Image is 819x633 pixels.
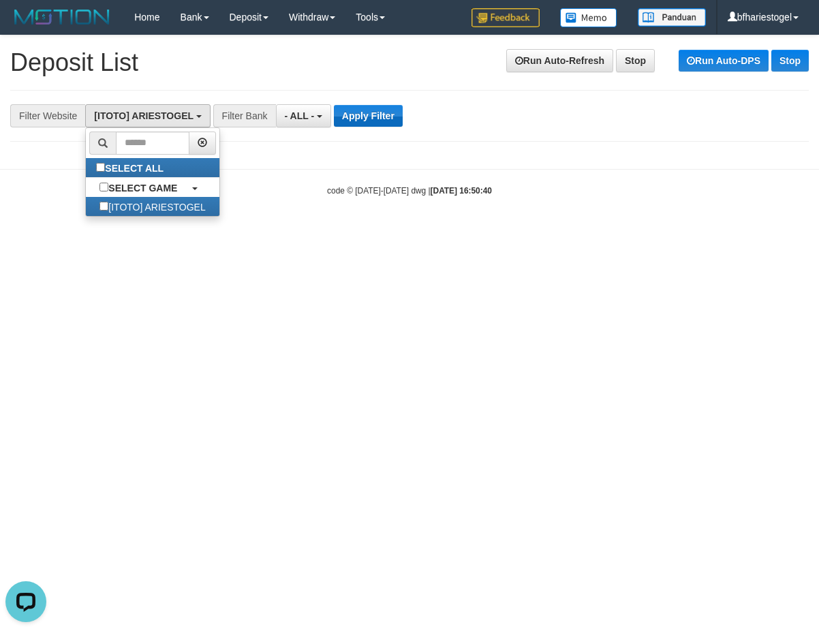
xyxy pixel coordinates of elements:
[10,7,114,27] img: MOTION_logo.png
[327,186,492,196] small: code © [DATE]-[DATE] dwg |
[506,49,613,72] a: Run Auto-Refresh
[334,105,403,127] button: Apply Filter
[679,50,769,72] a: Run Auto-DPS
[86,158,177,177] label: SELECT ALL
[560,8,617,27] img: Button%20Memo.svg
[99,183,108,191] input: SELECT GAME
[94,110,193,121] span: [ITOTO] ARIESTOGEL
[616,49,655,72] a: Stop
[276,104,331,127] button: - ALL -
[99,202,108,211] input: [ITOTO] ARIESTOGEL
[638,8,706,27] img: panduan.png
[472,8,540,27] img: Feedback.jpg
[5,5,46,46] button: Open LiveChat chat widget
[285,110,315,121] span: - ALL -
[10,49,809,76] h1: Deposit List
[108,183,177,194] b: SELECT GAME
[10,104,85,127] div: Filter Website
[96,163,105,172] input: SELECT ALL
[213,104,276,127] div: Filter Bank
[86,178,219,197] a: SELECT GAME
[431,186,492,196] strong: [DATE] 16:50:40
[771,50,809,72] a: Stop
[85,104,210,127] button: [ITOTO] ARIESTOGEL
[86,197,219,216] label: [ITOTO] ARIESTOGEL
